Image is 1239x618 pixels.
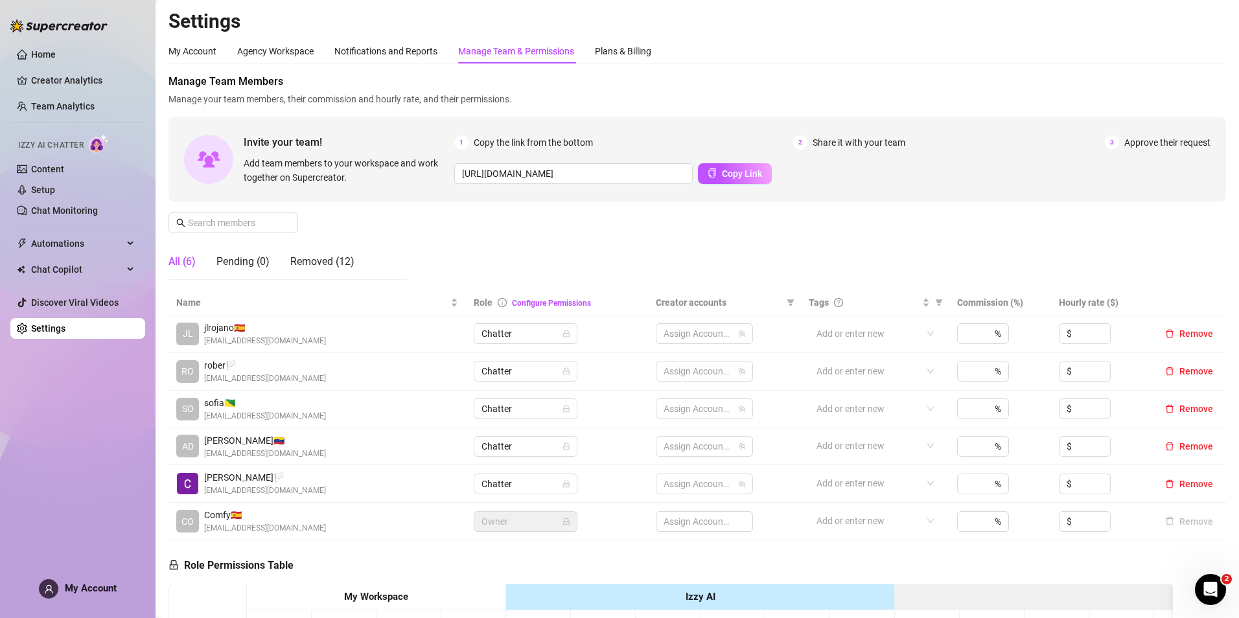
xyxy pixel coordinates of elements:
[31,185,55,195] a: Setup
[562,518,570,525] span: lock
[512,299,591,308] a: Configure Permissions
[17,265,25,274] img: Chat Copilot
[183,326,193,341] span: JL
[204,372,326,385] span: [EMAIL_ADDRESS][DOMAIN_NAME]
[784,293,797,312] span: filter
[1165,367,1174,376] span: delete
[182,439,194,453] span: AD
[1165,329,1174,338] span: delete
[481,437,570,456] span: Chatter
[1179,328,1213,339] span: Remove
[168,254,196,269] div: All (6)
[809,295,829,310] span: Tags
[237,44,314,58] div: Agency Workspace
[18,139,84,152] span: Izzy AI Chatter
[168,290,466,315] th: Name
[344,591,408,602] strong: My Workspace
[31,323,65,334] a: Settings
[1165,404,1174,413] span: delete
[31,164,64,174] a: Content
[722,168,762,179] span: Copy Link
[204,522,326,534] span: [EMAIL_ADDRESS][DOMAIN_NAME]
[181,514,194,529] span: CO
[708,168,717,177] span: copy
[176,295,448,310] span: Name
[89,134,109,153] img: AI Chatter
[1160,476,1218,492] button: Remove
[204,321,326,335] span: jlrojano 🇪🇸
[562,367,570,375] span: lock
[738,330,746,338] span: team
[498,298,507,307] span: info-circle
[1160,514,1218,529] button: Remove
[182,402,194,416] span: SO
[31,297,119,308] a: Discover Viral Videos
[244,156,449,185] span: Add team members to your workspace and work together on Supercreator.
[481,399,570,418] span: Chatter
[481,324,570,343] span: Chatter
[738,442,746,450] span: team
[1165,479,1174,488] span: delete
[686,591,715,602] strong: Izzy AI
[1160,363,1218,379] button: Remove
[1160,401,1218,417] button: Remove
[698,163,772,184] button: Copy Link
[65,582,117,594] span: My Account
[31,205,98,216] a: Chat Monitoring
[738,480,746,488] span: team
[1179,366,1213,376] span: Remove
[168,558,294,573] h5: Role Permissions Table
[474,135,593,150] span: Copy the link from the bottom
[458,44,574,58] div: Manage Team & Permissions
[949,290,1050,315] th: Commission (%)
[31,259,123,280] span: Chat Copilot
[562,330,570,338] span: lock
[813,135,905,150] span: Share it with your team
[204,410,326,422] span: [EMAIL_ADDRESS][DOMAIN_NAME]
[834,298,843,307] span: question-circle
[168,560,179,570] span: lock
[1124,135,1210,150] span: Approve their request
[1195,574,1226,605] iframe: Intercom live chat
[168,44,216,58] div: My Account
[204,433,326,448] span: [PERSON_NAME] 🇻🇪
[481,361,570,381] span: Chatter
[1165,442,1174,451] span: delete
[474,297,492,308] span: Role
[168,74,1226,89] span: Manage Team Members
[216,254,270,269] div: Pending (0)
[1051,290,1152,315] th: Hourly rate ($)
[595,44,651,58] div: Plans & Billing
[1105,135,1119,150] span: 3
[10,19,108,32] img: logo-BBDzfeDw.svg
[454,135,469,150] span: 1
[656,295,782,310] span: Creator accounts
[932,293,945,312] span: filter
[204,470,326,485] span: [PERSON_NAME] 🏳️
[1179,404,1213,414] span: Remove
[290,254,354,269] div: Removed (12)
[1179,479,1213,489] span: Remove
[204,485,326,497] span: [EMAIL_ADDRESS][DOMAIN_NAME]
[935,299,943,306] span: filter
[204,335,326,347] span: [EMAIL_ADDRESS][DOMAIN_NAME]
[204,508,326,522] span: Comfy 🇪🇸
[334,44,437,58] div: Notifications and Reports
[204,358,326,372] span: rober 🏳️
[188,216,280,230] input: Search members
[1222,574,1232,584] span: 2
[244,134,454,150] span: Invite your team!
[738,367,746,375] span: team
[168,9,1226,34] h2: Settings
[31,49,56,60] a: Home
[562,480,570,488] span: lock
[31,70,135,91] a: Creator Analytics
[181,364,194,378] span: RO
[793,135,807,150] span: 2
[177,473,198,494] img: Chul Pereyra Echenique
[481,512,570,531] span: Owner
[562,405,570,413] span: lock
[738,405,746,413] span: team
[1160,326,1218,341] button: Remove
[31,233,123,254] span: Automations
